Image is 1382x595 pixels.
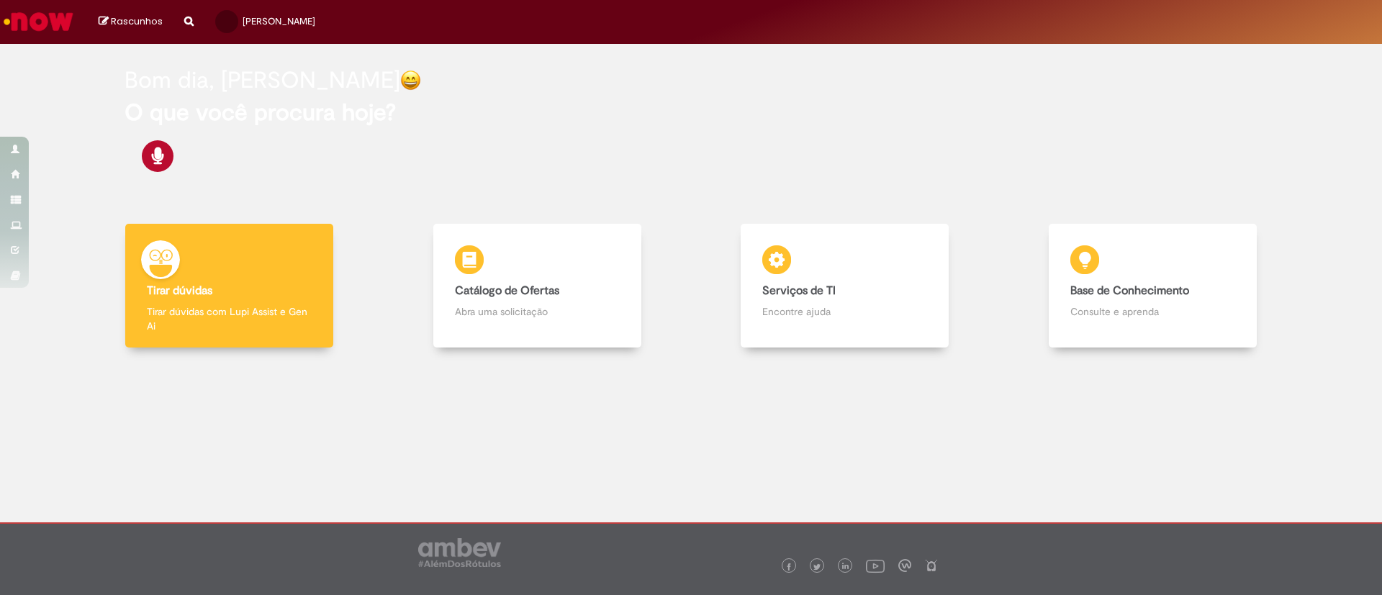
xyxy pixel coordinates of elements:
[455,283,559,298] b: Catálogo de Ofertas
[925,559,938,572] img: logo_footer_naosei.png
[111,14,163,28] span: Rascunhos
[243,15,315,27] span: [PERSON_NAME]
[400,70,421,91] img: happy-face.png
[813,563,821,571] img: logo_footer_twitter.png
[125,100,1258,125] h2: O que você procura hoje?
[147,304,312,333] p: Tirar dúvidas com Lupi Assist e Gen Ai
[384,224,692,348] a: Catálogo de Ofertas Abra uma solicitação
[125,68,400,93] h2: Bom dia, [PERSON_NAME]
[785,563,792,571] img: logo_footer_facebook.png
[147,283,212,298] b: Tirar dúvidas
[99,15,163,29] a: Rascunhos
[455,304,620,319] p: Abra uma solicitação
[1070,283,1189,298] b: Base de Conhecimento
[418,538,501,567] img: logo_footer_ambev_rotulo_gray.png
[1,7,76,36] img: ServiceNow
[76,224,384,348] a: Tirar dúvidas Tirar dúvidas com Lupi Assist e Gen Ai
[898,559,911,572] img: logo_footer_workplace.png
[1070,304,1235,319] p: Consulte e aprenda
[762,283,836,298] b: Serviços de TI
[866,556,885,575] img: logo_footer_youtube.png
[691,224,999,348] a: Serviços de TI Encontre ajuda
[999,224,1307,348] a: Base de Conhecimento Consulte e aprenda
[762,304,927,319] p: Encontre ajuda
[842,563,849,571] img: logo_footer_linkedin.png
